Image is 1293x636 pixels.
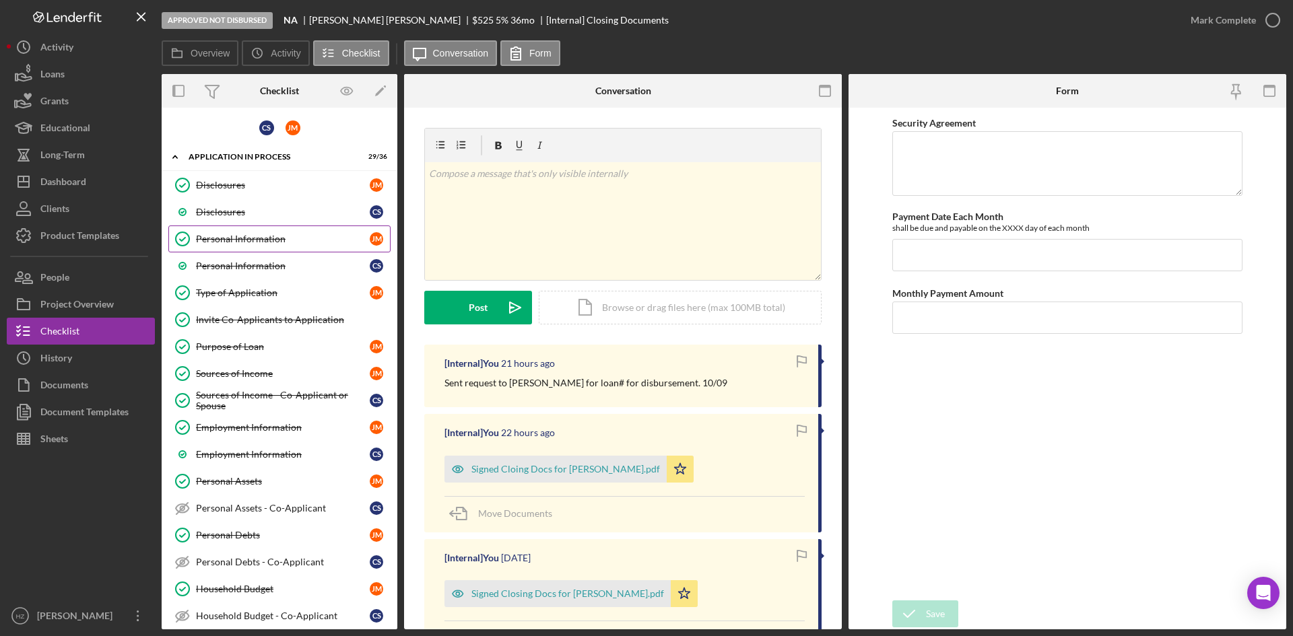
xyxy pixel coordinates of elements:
div: Personal Assets [196,476,370,487]
div: Employment Information [196,449,370,460]
div: C S [370,205,383,219]
div: Save [926,600,945,627]
b: NA [284,15,298,26]
button: Move Documents [444,497,566,530]
time: 2025-10-09 20:28 [501,358,555,369]
button: Sheets [7,425,155,452]
button: Signed Cloing Docs for [PERSON_NAME].pdf [444,456,694,483]
a: Personal AssetsJM [168,468,391,495]
div: Personal Debts [196,530,370,540]
div: Open Intercom Messenger [1247,577,1280,609]
a: Sources of Income - Co-Applicant or SpouseCS [168,387,391,414]
button: People [7,264,155,291]
div: Long-Term [40,141,85,172]
a: Sources of IncomeJM [168,360,391,387]
a: Type of ApplicationJM [168,279,391,306]
time: 2025-10-09 19:10 [501,427,555,438]
div: [Internal] You [444,358,499,369]
div: Loans [40,61,65,91]
div: Sources of Income - Co-Applicant or Spouse [196,390,370,411]
button: Form [500,40,560,66]
div: Product Templates [40,222,119,252]
div: [Internal] You [444,427,499,438]
label: Overview [191,48,230,59]
div: Approved Not Disbursed [162,12,273,29]
a: DisclosuresJM [168,172,391,199]
button: Activity [7,34,155,61]
div: Personal Assets - Co-Applicant [196,503,370,514]
div: J M [370,474,383,488]
div: J M [286,120,300,135]
div: C S [370,394,383,407]
div: Household Budget [196,584,370,594]
div: J M [370,178,383,192]
div: Dashboard [40,168,86,199]
button: Post [424,291,532,324]
div: Signed Cloing Docs for [PERSON_NAME].pdf [471,464,660,474]
button: Clients [7,195,155,222]
div: Sources of Income [196,368,370,379]
a: Personal Debts - Co-ApplicantCS [168,549,391,575]
label: Conversation [433,48,489,59]
div: Form [1056,85,1079,96]
a: DisclosuresCS [168,199,391,225]
div: J M [370,421,383,434]
div: [Internal] You [444,553,499,563]
button: Project Overview [7,291,155,318]
a: Loans [7,61,155,87]
div: Sheets [40,425,68,456]
div: Clients [40,195,69,225]
a: Household BudgetJM [168,575,391,602]
button: Checklist [313,40,389,66]
button: Documents [7,372,155,398]
div: J M [370,582,383,596]
a: Personal InformationCS [168,252,391,279]
div: J M [370,232,383,246]
p: Sent request to [PERSON_NAME] for loan# for disbursement. 10/09 [444,376,727,390]
button: Product Templates [7,222,155,249]
div: Employment Information [196,422,370,433]
div: 36 mo [510,15,535,26]
div: Signed Closing Docs for [PERSON_NAME].pdf [471,588,664,599]
div: Documents [40,372,88,402]
div: Checklist [260,85,299,96]
a: Checklist [7,318,155,345]
button: History [7,345,155,372]
div: Disclosures [196,207,370,217]
div: Checklist [40,318,79,348]
div: J M [370,367,383,380]
div: Grants [40,87,69,118]
button: Long-Term [7,141,155,168]
button: HZ[PERSON_NAME] [7,602,155,629]
button: Conversation [404,40,498,66]
div: People [40,264,69,294]
div: Invite Co-Applicants to Application [196,314,390,325]
label: Security Agreement [892,117,976,129]
a: Personal Assets - Co-ApplicantCS [168,495,391,522]
button: Mark Complete [1177,7,1286,34]
label: Payment Date Each Month [892,211,1003,222]
label: Checklist [342,48,380,59]
div: Personal Information [196,260,370,271]
button: Signed Closing Docs for [PERSON_NAME].pdf [444,580,698,607]
button: Educational [7,114,155,141]
label: Activity [271,48,300,59]
div: J M [370,286,383,299]
a: Personal InformationJM [168,225,391,252]
label: Form [529,48,552,59]
div: C S [370,501,383,515]
div: C S [370,259,383,273]
div: Application In Process [189,153,354,161]
a: Purpose of LoanJM [168,333,391,360]
div: shall be due and payable on the XXXX day of each month [892,223,1242,233]
div: History [40,345,72,375]
button: Overview [162,40,238,66]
